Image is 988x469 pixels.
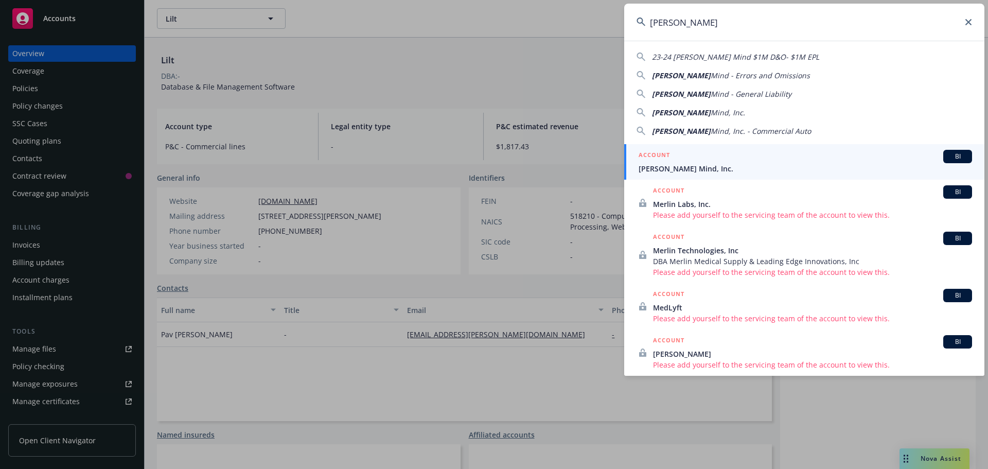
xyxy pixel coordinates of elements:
[653,359,972,370] span: Please add yourself to the servicing team of the account to view this.
[639,163,972,174] span: [PERSON_NAME] Mind, Inc.
[652,52,819,62] span: 23-24 [PERSON_NAME] Mind $1M D&O- $1M EPL
[947,152,968,161] span: BI
[653,267,972,277] span: Please add yourself to the servicing team of the account to view this.
[652,89,711,99] span: [PERSON_NAME]
[653,256,972,267] span: DBA Merlin Medical Supply & Leading Edge Innovations, Inc
[711,126,811,136] span: Mind, Inc. - Commercial Auto
[653,335,684,348] h5: ACCOUNT
[947,187,968,197] span: BI
[653,232,684,244] h5: ACCOUNT
[624,329,984,376] a: ACCOUNTBI[PERSON_NAME]Please add yourself to the servicing team of the account to view this.
[947,291,968,300] span: BI
[652,108,711,117] span: [PERSON_NAME]
[653,199,972,210] span: Merlin Labs, Inc.
[653,349,972,359] span: [PERSON_NAME]
[653,313,972,324] span: Please add yourself to the servicing team of the account to view this.
[624,283,984,329] a: ACCOUNTBIMedLyftPlease add yourself to the servicing team of the account to view this.
[653,302,972,313] span: MedLyft
[652,71,711,80] span: [PERSON_NAME]
[639,150,670,162] h5: ACCOUNT
[624,180,984,226] a: ACCOUNTBIMerlin Labs, Inc.Please add yourself to the servicing team of the account to view this.
[947,337,968,346] span: BI
[624,144,984,180] a: ACCOUNTBI[PERSON_NAME] Mind, Inc.
[652,126,711,136] span: [PERSON_NAME]
[711,71,810,80] span: Mind - Errors and Omissions
[711,89,791,99] span: Mind - General Liability
[653,245,972,256] span: Merlin Technologies, Inc
[624,226,984,283] a: ACCOUNTBIMerlin Technologies, IncDBA Merlin Medical Supply & Leading Edge Innovations, IncPlease ...
[624,4,984,41] input: Search...
[653,289,684,301] h5: ACCOUNT
[653,185,684,198] h5: ACCOUNT
[711,108,745,117] span: Mind, Inc.
[653,210,972,220] span: Please add yourself to the servicing team of the account to view this.
[947,234,968,243] span: BI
